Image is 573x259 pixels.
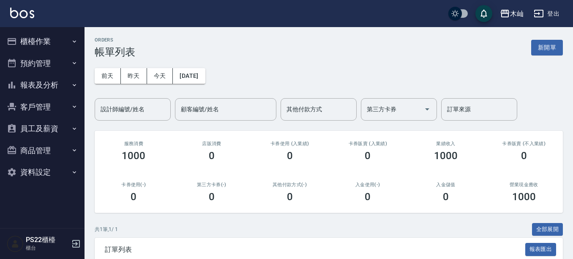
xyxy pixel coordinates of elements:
button: 前天 [95,68,121,84]
button: 櫃檯作業 [3,30,81,52]
p: 櫃台 [26,244,69,252]
h2: 入金使用(-) [339,182,397,187]
button: 報表及分析 [3,74,81,96]
button: save [475,5,492,22]
h2: 其他付款方式(-) [261,182,319,187]
h2: 入金儲值 [417,182,475,187]
button: 商品管理 [3,140,81,162]
h3: 0 [131,191,136,203]
button: 員工及薪資 [3,118,81,140]
h2: 卡券使用 (入業績) [261,141,319,146]
button: 資料設定 [3,161,81,183]
img: Logo [10,8,34,18]
h3: 1000 [122,150,145,162]
button: 客戶管理 [3,96,81,118]
h3: 0 [287,191,293,203]
button: 昨天 [121,68,147,84]
h3: 0 [365,150,371,162]
h3: 1000 [512,191,536,203]
h2: ORDERS [95,37,135,43]
h2: 店販消費 [183,141,241,146]
button: 預約管理 [3,52,81,74]
button: 新開單 [531,40,563,55]
h3: 0 [365,191,371,203]
button: 木屾 [497,5,527,22]
button: 全部展開 [532,223,563,236]
h2: 業績收入 [417,141,475,146]
a: 報表匯出 [525,245,557,253]
h3: 0 [443,191,449,203]
h3: 服務消費 [105,141,163,146]
h3: 0 [209,191,215,203]
h3: 1000 [434,150,458,162]
button: [DATE] [173,68,205,84]
h5: PS22櫃檯 [26,236,69,244]
h2: 卡券使用(-) [105,182,163,187]
h2: 第三方卡券(-) [183,182,241,187]
h3: 0 [209,150,215,162]
a: 新開單 [531,43,563,51]
button: 登出 [530,6,563,22]
h3: 帳單列表 [95,46,135,58]
h2: 卡券販賣 (入業績) [339,141,397,146]
button: 報表匯出 [525,243,557,256]
p: 共 1 筆, 1 / 1 [95,226,118,233]
button: Open [420,102,434,116]
div: 木屾 [510,8,524,19]
h2: 營業現金應收 [495,182,553,187]
h2: 卡券販賣 (不入業績) [495,141,553,146]
h3: 0 [287,150,293,162]
img: Person [7,235,24,252]
h3: 0 [521,150,527,162]
span: 訂單列表 [105,245,525,254]
button: 今天 [147,68,173,84]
